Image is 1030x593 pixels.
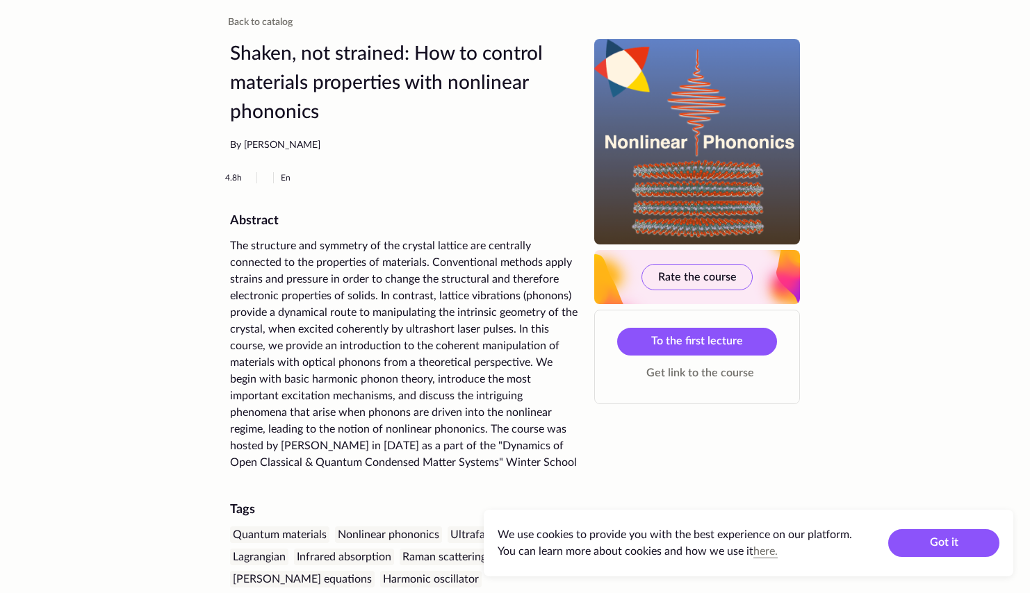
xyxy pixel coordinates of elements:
[230,571,375,587] div: [PERSON_NAME] equations
[380,571,482,587] div: Harmonic oscillator
[641,264,753,290] button: Rate the course
[498,529,852,557] span: We use cookies to provide you with the best experience on our platform. You can learn more about ...
[400,549,489,565] div: Raman scattering
[230,39,578,126] h1: Shaken, not strained: How to control materials properties with nonlinear phononics
[294,549,394,565] div: Infrared absorption
[753,546,778,557] a: here.
[651,335,743,346] span: To the first lecture
[281,174,291,182] abbr: English
[230,549,288,565] div: Lagrangian
[228,17,293,27] span: Back to catalog
[888,529,999,557] button: Got it
[646,365,754,381] span: Get link to the course
[617,361,777,386] button: Get link to the course
[230,526,329,543] div: Quantum materials
[230,139,578,153] div: By [PERSON_NAME]
[617,328,777,356] a: To the first lecture
[230,501,578,518] div: Tags
[230,237,578,471] div: The structure and symmetry of the crystal lattice are centrally connected to the properties of ma...
[225,172,242,184] span: 4.8 h
[335,526,442,543] div: Nonlinear phononics
[230,214,578,229] h2: Abstract
[448,526,546,543] div: Ultrafast dynamics
[228,14,293,31] button: Back to catalog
